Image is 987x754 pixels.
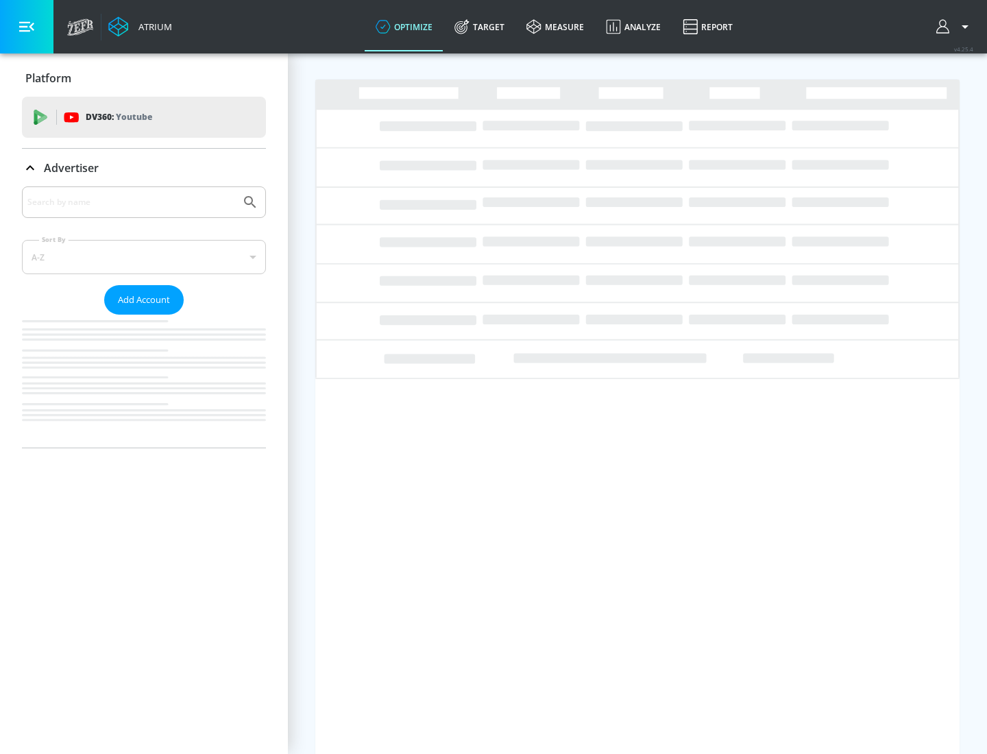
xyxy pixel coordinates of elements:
a: measure [515,2,595,51]
div: DV360: Youtube [22,97,266,138]
span: v 4.25.4 [954,45,973,53]
a: Report [672,2,744,51]
a: Atrium [108,16,172,37]
div: Advertiser [22,186,266,448]
nav: list of Advertiser [22,315,266,448]
a: Analyze [595,2,672,51]
div: Atrium [133,21,172,33]
p: DV360: [86,110,152,125]
span: Add Account [118,292,170,308]
button: Add Account [104,285,184,315]
div: Platform [22,59,266,97]
div: Advertiser [22,149,266,187]
p: Platform [25,71,71,86]
input: Search by name [27,193,235,211]
p: Youtube [116,110,152,124]
p: Advertiser [44,160,99,175]
div: A-Z [22,240,266,274]
label: Sort By [39,235,69,244]
a: Target [443,2,515,51]
a: optimize [365,2,443,51]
